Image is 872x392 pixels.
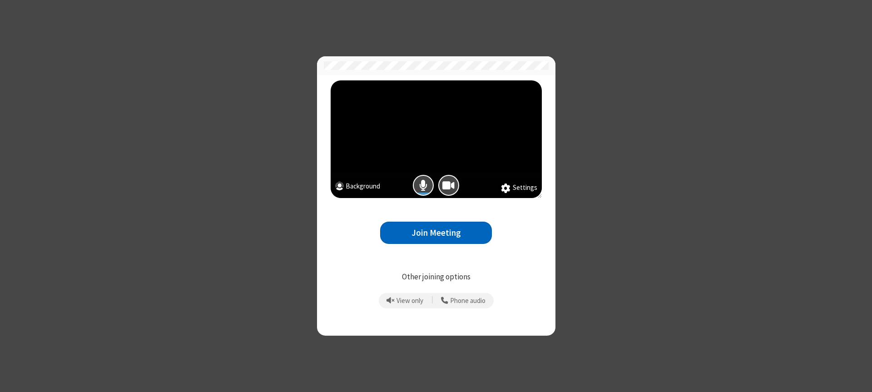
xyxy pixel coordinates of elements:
span: Phone audio [450,297,486,305]
button: Background [335,181,380,194]
button: Settings [501,183,537,194]
button: Use your phone for mic and speaker while you view the meeting on this device. [438,293,489,308]
button: Join Meeting [380,222,492,244]
button: Mic is on [413,175,434,196]
button: Camera is on [438,175,459,196]
p: Other joining options [331,271,542,283]
span: | [431,294,433,307]
span: View only [396,297,423,305]
button: Prevent echo when there is already an active mic and speaker in the room. [383,293,427,308]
